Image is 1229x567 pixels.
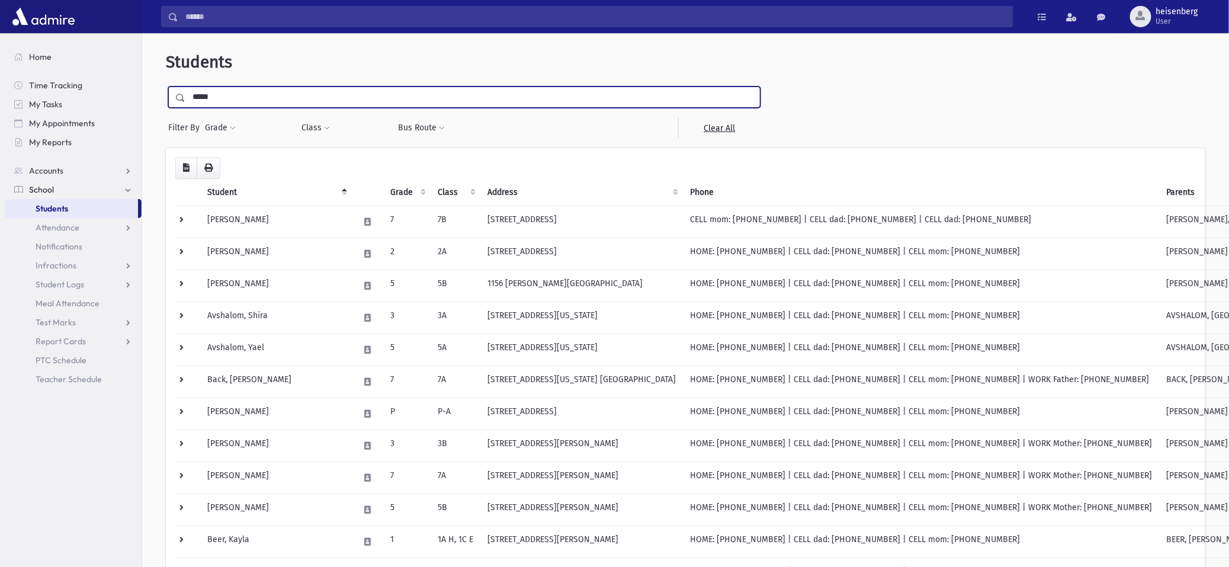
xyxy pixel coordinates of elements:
[1156,7,1198,17] span: heisenberg
[5,133,142,152] a: My Reports
[178,6,1013,27] input: Search
[683,302,1160,334] td: HOME: [PHONE_NUMBER] | CELL dad: [PHONE_NUMBER] | CELL mom: [PHONE_NUMBER]
[683,526,1160,558] td: HOME: [PHONE_NUMBER] | CELL dad: [PHONE_NUMBER] | CELL mom: [PHONE_NUMBER]
[480,206,683,238] td: [STREET_ADDRESS]
[200,334,352,366] td: Avshalom, Yael
[36,355,86,366] span: PTC Schedule
[175,158,197,179] button: CSV
[29,184,54,195] span: School
[431,366,480,398] td: 7A
[200,398,352,430] td: [PERSON_NAME]
[200,238,352,270] td: [PERSON_NAME]
[36,374,102,385] span: Teacher Schedule
[480,526,683,558] td: [STREET_ADDRESS][PERSON_NAME]
[36,336,86,347] span: Report Cards
[29,137,72,148] span: My Reports
[200,494,352,526] td: [PERSON_NAME]
[431,302,480,334] td: 3A
[29,99,62,110] span: My Tasks
[480,462,683,494] td: [STREET_ADDRESS][PERSON_NAME]
[5,370,142,389] a: Teacher Schedule
[383,179,431,206] th: Grade: activate to sort column ascending
[480,398,683,430] td: [STREET_ADDRESS]
[5,256,142,275] a: Infractions
[5,180,142,199] a: School
[480,270,683,302] td: 1156 [PERSON_NAME][GEOGRAPHIC_DATA]
[5,294,142,313] a: Meal Attendance
[383,398,431,430] td: P
[5,351,142,370] a: PTC Schedule
[683,270,1160,302] td: HOME: [PHONE_NUMBER] | CELL dad: [PHONE_NUMBER] | CELL mom: [PHONE_NUMBER]
[204,117,236,139] button: Grade
[197,158,220,179] button: Print
[36,222,79,233] span: Attendance
[5,218,142,237] a: Attendance
[480,494,683,526] td: [STREET_ADDRESS][PERSON_NAME]
[200,366,352,398] td: Back, [PERSON_NAME]
[431,430,480,462] td: 3B
[431,238,480,270] td: 2A
[383,206,431,238] td: 7
[36,203,68,214] span: Students
[383,270,431,302] td: 5
[5,95,142,114] a: My Tasks
[200,430,352,462] td: [PERSON_NAME]
[1156,17,1198,26] span: User
[200,206,352,238] td: [PERSON_NAME]
[431,494,480,526] td: 5B
[480,238,683,270] td: [STREET_ADDRESS]
[431,462,480,494] td: 7A
[383,366,431,398] td: 7
[480,430,683,462] td: [STREET_ADDRESS][PERSON_NAME]
[200,302,352,334] td: Avshalom, Shira
[431,398,480,430] td: P-A
[383,334,431,366] td: 5
[200,526,352,558] td: Beer, Kayla
[36,260,76,271] span: Infractions
[5,237,142,256] a: Notifications
[5,332,142,351] a: Report Cards
[29,165,63,176] span: Accounts
[683,366,1160,398] td: HOME: [PHONE_NUMBER] | CELL dad: [PHONE_NUMBER] | CELL mom: [PHONE_NUMBER] | WORK Father: [PHONE_...
[5,275,142,294] a: Student Logs
[36,279,84,290] span: Student Logs
[431,334,480,366] td: 5A
[480,334,683,366] td: [STREET_ADDRESS][US_STATE]
[398,117,446,139] button: Bus Route
[480,366,683,398] td: [STREET_ADDRESS][US_STATE] [GEOGRAPHIC_DATA]
[683,494,1160,526] td: HOME: [PHONE_NUMBER] | CELL dad: [PHONE_NUMBER] | CELL mom: [PHONE_NUMBER] | WORK Mother: [PHONE_...
[9,5,78,28] img: AdmirePro
[168,121,204,134] span: Filter By
[383,462,431,494] td: 7
[683,398,1160,430] td: HOME: [PHONE_NUMBER] | CELL dad: [PHONE_NUMBER] | CELL mom: [PHONE_NUMBER]
[5,313,142,332] a: Test Marks
[683,179,1160,206] th: Phone
[383,430,431,462] td: 3
[683,462,1160,494] td: HOME: [PHONE_NUMBER] | CELL dad: [PHONE_NUMBER] | CELL mom: [PHONE_NUMBER] | WORK Mother: [PHONE_...
[383,238,431,270] td: 2
[683,238,1160,270] td: HOME: [PHONE_NUMBER] | CELL dad: [PHONE_NUMBER] | CELL mom: [PHONE_NUMBER]
[383,526,431,558] td: 1
[683,430,1160,462] td: HOME: [PHONE_NUMBER] | CELL dad: [PHONE_NUMBER] | CELL mom: [PHONE_NUMBER] | WORK Mother: [PHONE_...
[683,206,1160,238] td: CELL mom: [PHONE_NUMBER] | CELL dad: [PHONE_NUMBER] | CELL dad: [PHONE_NUMBER]
[200,179,352,206] th: Student: activate to sort column descending
[5,47,142,66] a: Home
[431,179,480,206] th: Class: activate to sort column ascending
[5,161,142,180] a: Accounts
[200,462,352,494] td: [PERSON_NAME]
[29,52,52,62] span: Home
[5,199,138,218] a: Students
[166,52,232,72] span: Students
[383,494,431,526] td: 5
[431,206,480,238] td: 7B
[383,302,431,334] td: 3
[683,334,1160,366] td: HOME: [PHONE_NUMBER] | CELL dad: [PHONE_NUMBER] | CELL mom: [PHONE_NUMBER]
[480,302,683,334] td: [STREET_ADDRESS][US_STATE]
[5,76,142,95] a: Time Tracking
[29,80,82,91] span: Time Tracking
[200,270,352,302] td: [PERSON_NAME]
[5,114,142,133] a: My Appointments
[29,118,95,129] span: My Appointments
[431,526,480,558] td: 1A H, 1C E
[36,241,82,252] span: Notifications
